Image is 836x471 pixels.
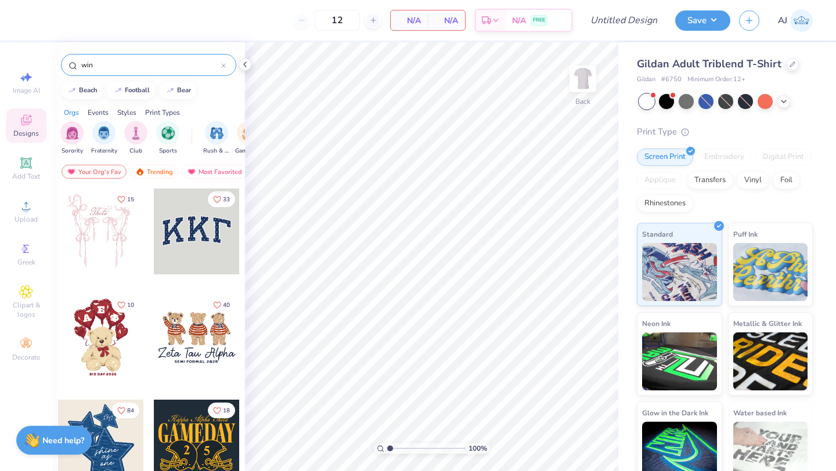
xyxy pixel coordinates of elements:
[235,147,262,155] span: Game Day
[67,168,76,176] img: most_fav.gif
[203,121,230,155] button: filter button
[203,147,230,155] span: Rush & Bid
[42,435,84,446] strong: Need help?
[127,302,134,308] span: 10
[112,191,139,207] button: Like
[129,126,142,140] img: Club Image
[66,126,79,140] img: Sorority Image
[637,57,781,71] span: Gildan Adult Triblend T-Shirt
[177,87,191,93] div: bear
[223,302,230,308] span: 40
[637,195,693,212] div: Rhinestones
[124,121,147,155] div: filter for Club
[113,87,122,94] img: trend_line.gif
[62,165,127,179] div: Your Org's Fav
[687,172,733,189] div: Transfers
[13,86,40,95] span: Image AI
[733,243,808,301] img: Puff Ink
[98,126,110,140] img: Fraternity Image
[733,332,808,390] img: Metallic & Glitter Ink
[12,353,40,362] span: Decorate
[642,407,708,419] span: Glow in the Dark Ink
[210,126,224,140] img: Rush & Bid Image
[187,168,196,176] img: most_fav.gif
[533,16,545,24] span: FREE
[13,129,39,138] span: Designs
[88,107,109,118] div: Events
[130,165,178,179] div: Trending
[637,75,655,85] span: Gildan
[208,297,235,313] button: Like
[145,107,180,118] div: Print Types
[156,121,179,155] button: filter button
[117,107,136,118] div: Styles
[737,172,769,189] div: Vinyl
[91,121,117,155] div: filter for Fraternity
[755,148,812,166] div: Digital Print
[67,87,77,94] img: trend_line.gif
[125,87,150,93] div: football
[91,147,117,155] span: Fraternity
[571,67,594,90] img: Back
[661,75,682,85] span: # 6750
[15,215,38,224] span: Upload
[398,15,421,27] span: N/A
[637,125,813,139] div: Print Type
[637,172,683,189] div: Applique
[107,82,155,99] button: football
[64,107,79,118] div: Orgs
[235,121,262,155] div: filter for Game Day
[135,168,145,176] img: trending.gif
[790,9,813,32] img: Alaina Jones
[223,197,230,202] span: 33
[60,121,84,155] div: filter for Sorority
[512,15,526,27] span: N/A
[733,228,758,240] span: Puff Ink
[112,403,139,418] button: Like
[17,258,35,267] span: Greek
[242,126,255,140] img: Game Day Image
[127,197,134,202] span: 15
[91,121,117,155] button: filter button
[165,87,175,94] img: trend_line.gif
[778,14,787,27] span: AJ
[208,403,235,418] button: Like
[112,297,139,313] button: Like
[12,172,40,181] span: Add Text
[203,121,230,155] div: filter for Rush & Bid
[435,15,458,27] span: N/A
[6,300,46,319] span: Clipart & logos
[637,148,693,166] div: Screen Print
[208,191,235,207] button: Like
[642,332,717,390] img: Neon Ink
[156,121,179,155] div: filter for Sports
[235,121,262,155] button: filter button
[687,75,745,85] span: Minimum Order: 12 +
[697,148,752,166] div: Embroidery
[60,121,84,155] button: filter button
[124,121,147,155] button: filter button
[62,147,83,155] span: Sorority
[733,317,802,329] span: Metallic & Glitter Ink
[315,10,360,31] input: – –
[79,87,98,93] div: beach
[642,317,671,329] span: Neon Ink
[80,59,221,71] input: Try "Alpha"
[675,10,730,31] button: Save
[575,96,590,107] div: Back
[642,228,673,240] span: Standard
[773,172,800,189] div: Foil
[159,147,177,155] span: Sports
[469,443,487,454] span: 100 %
[223,408,230,414] span: 18
[182,165,247,179] div: Most Favorited
[129,147,142,155] span: Club
[581,9,666,32] input: Untitled Design
[733,407,787,419] span: Water based Ink
[161,126,175,140] img: Sports Image
[778,9,813,32] a: AJ
[61,82,103,99] button: beach
[127,408,134,414] span: 84
[159,82,196,99] button: bear
[642,243,717,301] img: Standard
